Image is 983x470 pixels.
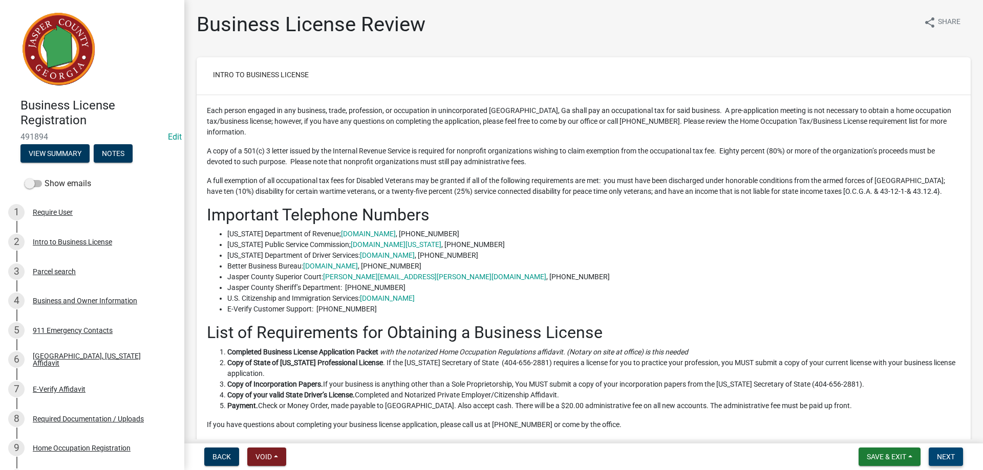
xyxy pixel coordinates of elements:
button: Back [204,447,239,466]
li: [US_STATE] Department of Revenue; , [PHONE_NUMBER] [227,229,960,239]
div: [GEOGRAPHIC_DATA], [US_STATE] Affidavit [33,352,168,367]
p: If you have questions about completing your business license application, please call us at [PHON... [207,419,960,430]
div: 1 [8,204,25,220]
div: Home Occupation Registration [33,444,131,452]
div: 911 Emergency Contacts [33,327,113,334]
div: 7 [8,381,25,397]
span: 491894 [20,132,164,142]
strong: Copy of Incorporation Papers. [227,380,323,388]
span: Save & Exit [867,453,906,461]
strong: Copy of your valid State Driver’s License. [227,391,355,399]
strong: Jasper County Ordinances for Home Occupations in Residential Zoning: [207,439,433,447]
div: Business and Owner Information [33,297,137,304]
div: 5 [8,322,25,339]
i: with the notarized Home Occupation Regulations affidavit. (Notary on site at office) is this needed [380,348,688,356]
li: E-Verify Customer Support: [PHONE_NUMBER] [227,304,960,315]
li: Check or Money Order, made payable to [GEOGRAPHIC_DATA]. Also accept cash. There will be a $20.00... [227,400,960,411]
p: Each person engaged in any business, trade, profession, or occupation in unincorporated [GEOGRAPH... [207,105,960,138]
a: [DOMAIN_NAME] [303,262,358,270]
label: Show emails [25,177,91,190]
button: shareShare [915,12,969,32]
div: Required Documentation / Uploads [33,415,144,422]
a: [DOMAIN_NAME][US_STATE] [351,240,441,249]
li: Jasper County Superior Court: , [PHONE_NUMBER] [227,272,960,282]
button: Notes [94,144,133,163]
h1: Business License Review [197,12,425,37]
strong: Copy of State of [US_STATE] Professional License [227,359,383,367]
button: Next [929,447,963,466]
div: Parcel search [33,268,76,275]
strong: Payment. [227,401,258,410]
h2: Important Telephone Numbers [207,205,960,225]
span: Next [937,453,955,461]
li: [US_STATE] Public Service Commission; , [PHONE_NUMBER] [227,239,960,250]
i: share [924,16,936,29]
wm-modal-confirm: Notes [94,150,133,158]
div: 3 [8,263,25,280]
a: [DOMAIN_NAME] [360,294,415,302]
img: Jasper County, Georgia [20,11,97,87]
wm-modal-confirm: Summary [20,150,90,158]
button: Void [247,447,286,466]
div: 6 [8,351,25,368]
li: If your business is anything other than a Sole Proprietorship, You MUST submit a copy of your inc... [227,379,960,390]
button: Intro to Business License [205,65,317,84]
span: Share [938,16,960,29]
div: Intro to Business License [33,238,112,245]
li: U.S. Citizenship and Immigration Services: [227,293,960,304]
strong: Completed Business License Application Packet [227,348,378,356]
p: A full exemption of all occupational tax fees for Disabled Veterans may be granted if all of the ... [207,175,960,197]
button: Save & Exit [859,447,921,466]
span: Back [212,453,231,461]
div: Require User [33,209,73,216]
a: [DOMAIN_NAME] [341,230,396,238]
p: A copy of a 501(c) 3 letter issued by the Internal Revenue Service is required for nonprofit orga... [207,146,960,167]
div: 9 [8,440,25,456]
h4: Business License Registration [20,98,176,128]
a: [PERSON_NAME][EMAIL_ADDRESS][PERSON_NAME][DOMAIN_NAME] [323,273,546,281]
div: E-Verify Affidavit [33,386,86,393]
li: . If the [US_STATE] Secretary of State (404-656-2881) requires a license for you to practice your... [227,357,960,379]
a: Edit [168,132,182,142]
div: 4 [8,293,25,309]
div: 2 [8,234,25,250]
div: 8 [8,411,25,427]
li: Completed and Notarized Private Employer/Citizenship Affidavit. [227,390,960,400]
li: Jasper County Sheriff’s Department: [PHONE_NUMBER] [227,282,960,293]
h2: List of Requirements for Obtaining a Business License [207,323,960,342]
wm-modal-confirm: Edit Application Number [168,132,182,142]
button: View Summary [20,144,90,163]
li: [US_STATE] Department of Driver Services: , [PHONE_NUMBER] [227,250,960,261]
a: [DOMAIN_NAME] [360,251,415,259]
li: Better Business Bureau: , [PHONE_NUMBER] [227,261,960,272]
span: Void [255,453,272,461]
